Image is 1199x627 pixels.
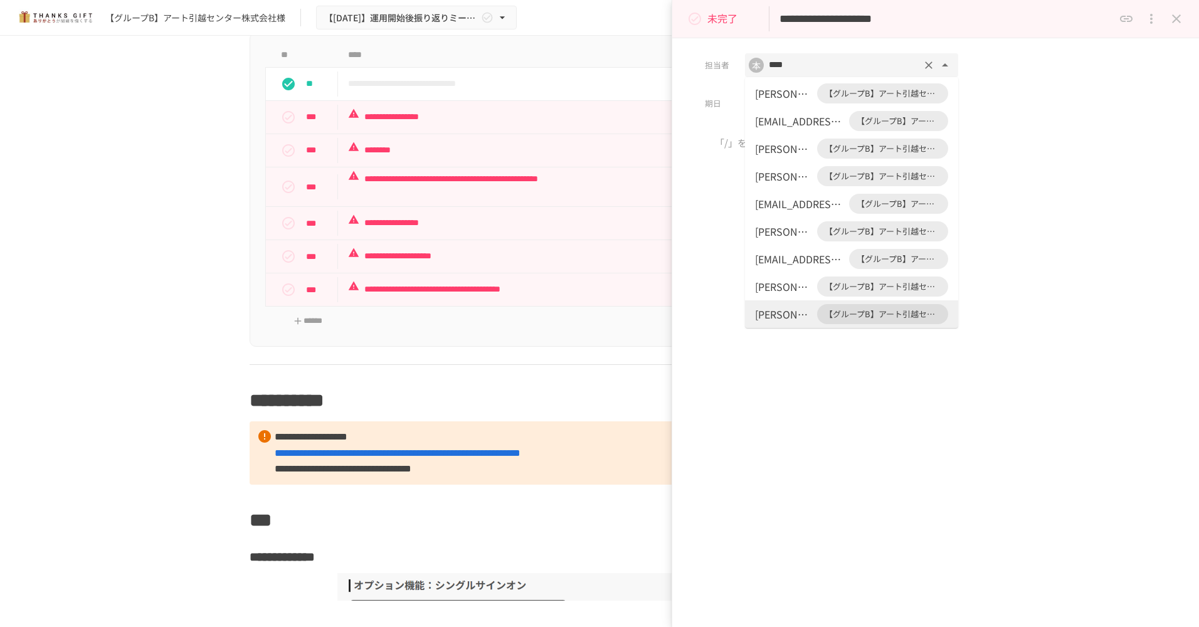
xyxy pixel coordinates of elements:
[817,225,948,238] span: 【グループB】アート引越センター株式会社様
[707,11,737,27] p: 未完了
[324,10,478,26] span: 【[DATE]】運用開始後振り返りミーティング
[920,56,938,74] button: クリア
[276,105,301,130] button: status
[682,6,707,31] button: status
[755,224,812,239] div: [PERSON_NAME]
[817,308,948,320] span: 【グループB】アート引越センター株式会社様
[755,279,812,294] div: [PERSON_NAME]
[849,253,948,265] span: 【グループB】アート引越センター株式会社様
[276,211,301,236] button: status
[817,170,948,182] span: 【グループB】アート引越センター株式会社様
[817,142,948,155] span: 【グループB】アート引越センター株式会社様
[705,97,735,110] p: 期日
[276,174,301,199] button: status
[755,307,812,322] div: [PERSON_NAME]
[276,71,301,97] button: status
[817,280,948,293] span: 【グループB】アート引越センター株式会社様
[755,86,812,101] div: [PERSON_NAME]
[316,6,517,30] button: 【[DATE]】運用開始後振り返りミーティング
[276,138,301,163] button: status
[265,43,934,307] table: task table
[15,8,95,28] img: mMP1OxWUAhQbsRWCurg7vIHe5HqDpP7qZo7fRoNLXQh
[276,244,301,269] button: status
[755,141,812,156] div: [PERSON_NAME]
[749,58,764,73] div: 本
[755,169,812,184] div: [PERSON_NAME]
[755,113,844,129] div: [EMAIL_ADDRESS][DOMAIN_NAME]
[1139,6,1164,31] button: close drawer
[755,251,844,266] div: [EMAIL_ADDRESS][DOMAIN_NAME]
[755,196,844,211] div: [EMAIL_ADDRESS][DOMAIN_NAME]
[849,115,948,127] span: 【グループB】アート引越センター株式会社様
[849,198,948,210] span: 【グループB】アート引越センター株式会社様
[276,277,301,302] button: status
[105,11,285,24] div: 【グループB】アート引越センター株式会社様
[817,87,948,100] span: 【グループB】アート引越センター株式会社様
[705,59,735,71] p: 担当者
[936,56,954,74] button: 閉じる
[1164,6,1189,31] button: close drawer
[1114,6,1139,31] button: 共有URLをコピー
